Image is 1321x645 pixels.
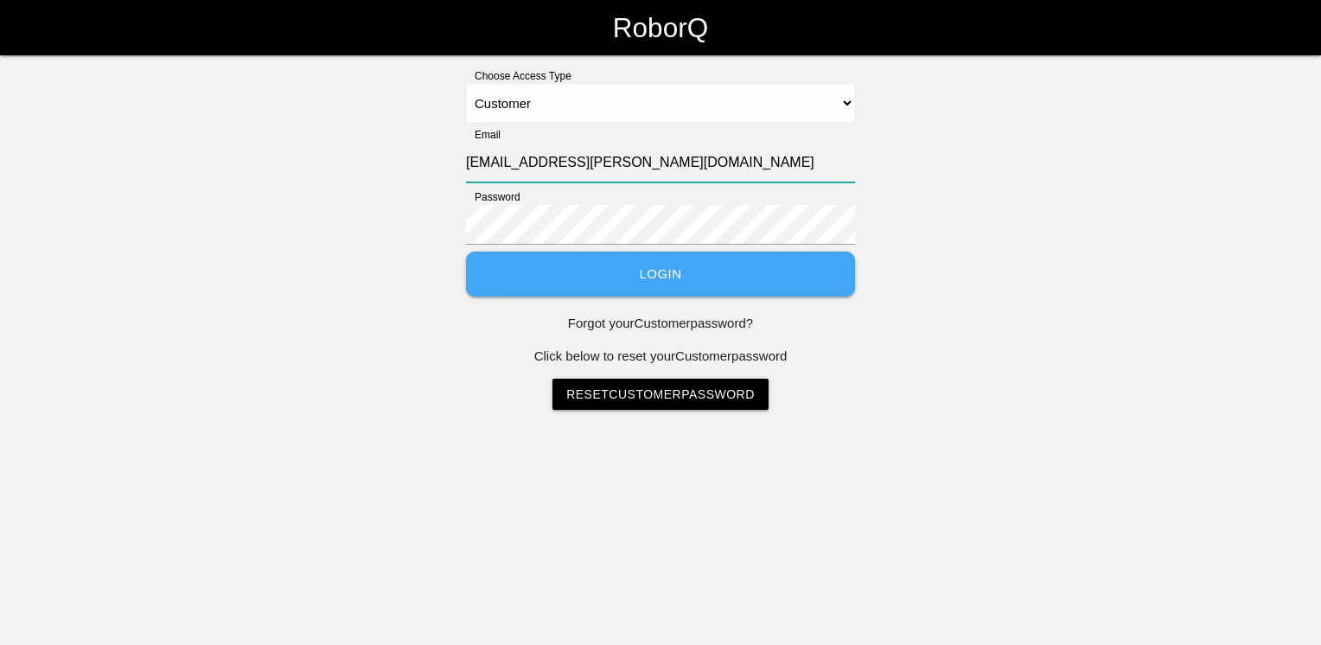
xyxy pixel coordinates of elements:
button: Login [466,252,855,297]
label: Choose Access Type [466,68,571,84]
label: Password [466,189,520,205]
p: Click below to reset your Customer password [466,347,855,367]
a: ResetCustomerPassword [552,379,769,410]
p: Forgot your Customer password? [466,314,855,334]
label: Email [466,127,501,143]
